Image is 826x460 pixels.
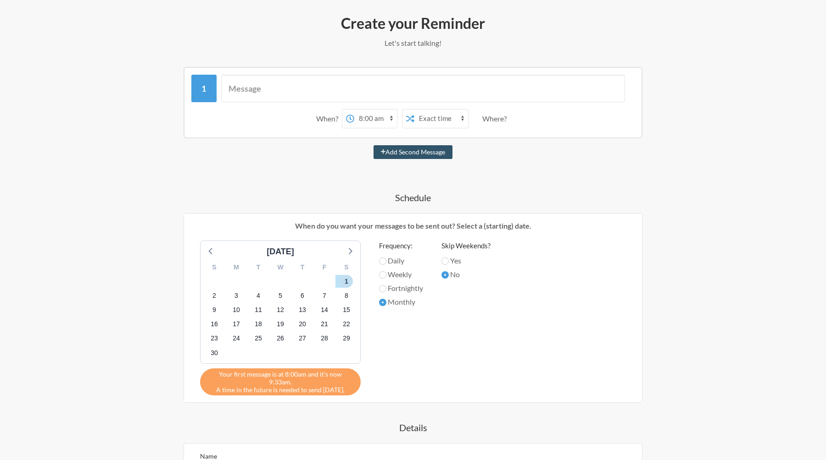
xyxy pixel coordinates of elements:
[318,332,331,345] span: Sunday, December 28, 2025
[263,246,298,258] div: [DATE]
[291,260,313,274] div: T
[252,332,265,345] span: Thursday, December 25, 2025
[296,304,309,317] span: Saturday, December 13, 2025
[335,260,357,274] div: S
[441,255,491,266] label: Yes
[203,260,225,274] div: S
[230,289,243,302] span: Wednesday, December 3, 2025
[230,304,243,317] span: Wednesday, December 10, 2025
[340,275,353,288] span: Monday, December 1, 2025
[269,260,291,274] div: W
[274,304,287,317] span: Friday, December 12, 2025
[252,304,265,317] span: Thursday, December 11, 2025
[379,241,423,251] label: Frequency:
[340,318,353,331] span: Monday, December 22, 2025
[230,332,243,345] span: Wednesday, December 24, 2025
[274,289,287,302] span: Friday, December 5, 2025
[441,271,449,279] input: No
[340,332,353,345] span: Monday, December 29, 2025
[252,318,265,331] span: Thursday, December 18, 2025
[230,318,243,331] span: Wednesday, December 17, 2025
[208,318,221,331] span: Tuesday, December 16, 2025
[208,304,221,317] span: Tuesday, December 9, 2025
[374,145,453,159] button: Add Second Message
[191,220,635,231] p: When do you want your messages to be sent out? Select a (starting) date.
[340,304,353,317] span: Monday, December 15, 2025
[379,283,423,294] label: Fortnightly
[247,260,269,274] div: T
[200,452,217,460] label: Name
[379,271,386,279] input: Weekly
[316,109,342,128] div: When?
[274,318,287,331] span: Friday, December 19, 2025
[340,289,353,302] span: Monday, December 8, 2025
[482,109,510,128] div: Where?
[207,370,354,386] span: Your first message is at 8:00am and it's now 9:33am.
[296,332,309,345] span: Saturday, December 27, 2025
[147,421,679,434] h4: Details
[313,260,335,274] div: F
[208,346,221,359] span: Tuesday, December 30, 2025
[147,14,679,33] h2: Create your Reminder
[441,257,449,265] input: Yes
[221,75,625,102] input: Message
[200,368,361,395] div: A time in the future is needed to send [DATE].
[208,332,221,345] span: Tuesday, December 23, 2025
[441,269,491,280] label: No
[147,191,679,204] h4: Schedule
[379,255,423,266] label: Daily
[318,304,331,317] span: Sunday, December 14, 2025
[318,289,331,302] span: Sunday, December 7, 2025
[379,269,423,280] label: Weekly
[147,38,679,49] p: Let's start talking!
[274,332,287,345] span: Friday, December 26, 2025
[252,289,265,302] span: Thursday, December 4, 2025
[225,260,247,274] div: M
[208,289,221,302] span: Tuesday, December 2, 2025
[296,289,309,302] span: Saturday, December 6, 2025
[379,296,423,307] label: Monthly
[441,241,491,251] label: Skip Weekends?
[379,285,386,292] input: Fortnightly
[379,299,386,306] input: Monthly
[379,257,386,265] input: Daily
[318,318,331,331] span: Sunday, December 21, 2025
[296,318,309,331] span: Saturday, December 20, 2025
